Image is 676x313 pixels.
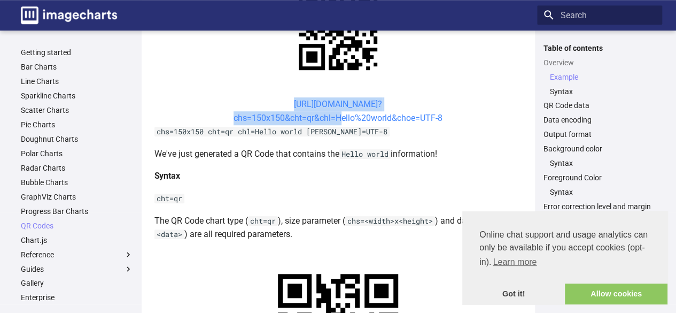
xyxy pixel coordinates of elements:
nav: Table of contents [537,43,662,212]
a: Example [550,72,656,82]
img: logo [21,6,117,24]
nav: Foreground Color [543,187,656,197]
a: Radar Charts [21,163,133,173]
code: chs=150x150 cht=qr chl=Hello world [PERSON_NAME]=UTF-8 [154,127,390,136]
code: chs=<width>x<height> [345,216,435,226]
a: Gallery [21,278,133,288]
a: Polar Charts [21,149,133,158]
h4: Syntax [154,169,522,183]
code: cht=qr [154,194,184,203]
a: [URL][DOMAIN_NAME]?chs=150x150&cht=qr&chl=Hello%20world&choe=UTF-8 [234,99,442,123]
a: Doughnut Charts [21,134,133,144]
code: cht=qr [248,216,278,226]
div: cookieconsent [462,211,667,304]
a: Chart.js [21,235,133,245]
a: Enterprise [21,293,133,302]
input: Search [537,5,662,25]
a: Image-Charts documentation [17,2,121,28]
a: Sparkline Charts [21,91,133,101]
nav: Background color [543,158,656,168]
a: Overview [543,58,656,67]
a: Output format [543,129,656,139]
a: Pie Charts [21,120,133,129]
a: Bubble Charts [21,178,133,187]
a: allow cookies [565,284,667,305]
a: Error correction level and margin [543,202,656,211]
a: Syntax [550,87,656,96]
a: learn more about cookies [491,254,538,270]
a: Bar Charts [21,62,133,72]
a: Progress Bar Charts [21,207,133,216]
a: Line Charts [21,77,133,86]
label: Guides [21,264,133,274]
a: Syntax [550,158,656,168]
code: Hello world [339,149,391,159]
p: We've just generated a QR Code that contains the information! [154,147,522,161]
a: QR Code data [543,101,656,110]
a: dismiss cookie message [462,284,565,305]
a: Getting started [21,48,133,57]
a: Foreground Color [543,173,656,182]
p: The QR Code chart type ( ), size parameter ( ) and data ( ) are all required parameters. [154,214,522,241]
a: QR Codes [21,221,133,231]
a: Scatter Charts [21,105,133,115]
label: Reference [21,250,133,259]
a: GraphViz Charts [21,192,133,202]
span: Online chat support and usage analytics can only be available if you accept cookies (opt-in). [479,228,650,270]
a: Data encoding [543,115,656,125]
a: Syntax [550,187,656,197]
label: Table of contents [537,43,662,53]
a: Background color [543,144,656,154]
nav: Overview [543,72,656,96]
